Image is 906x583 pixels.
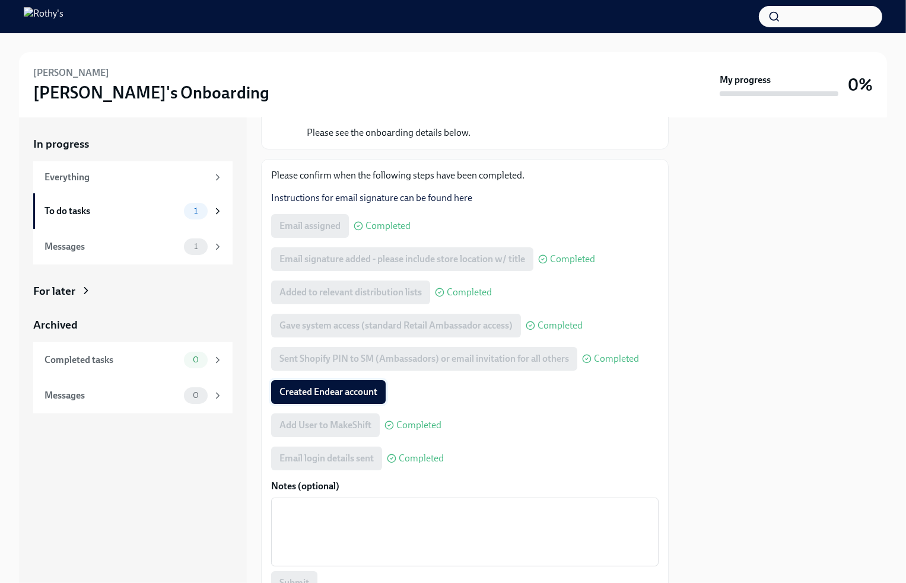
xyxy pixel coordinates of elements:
[33,161,233,193] a: Everything
[44,389,179,402] div: Messages
[33,136,233,152] a: In progress
[279,386,377,398] span: Created Endear account
[307,126,471,139] p: Please see the onboarding details below.
[396,420,441,430] span: Completed
[44,240,179,253] div: Messages
[33,342,233,378] a: Completed tasks0
[271,169,659,182] p: Please confirm when the following steps have been completed.
[44,205,179,218] div: To do tasks
[720,74,771,87] strong: My progress
[33,82,269,103] h3: [PERSON_NAME]'s Onboarding
[848,74,873,95] h3: 0%
[365,221,411,231] span: Completed
[271,480,659,493] label: Notes (optional)
[44,353,179,367] div: Completed tasks
[44,171,208,184] div: Everything
[538,321,583,330] span: Completed
[33,193,233,229] a: To do tasks1
[399,454,444,463] span: Completed
[33,229,233,265] a: Messages1
[186,391,206,400] span: 0
[186,355,206,364] span: 0
[33,378,233,413] a: Messages0
[187,242,205,251] span: 1
[594,354,639,364] span: Completed
[447,288,492,297] span: Completed
[271,192,472,203] a: Instructions for email signature can be found here
[187,206,205,215] span: 1
[33,283,75,299] div: For later
[33,283,233,299] a: For later
[33,317,233,333] a: Archived
[24,7,63,26] img: Rothy's
[271,380,386,404] button: Created Endear account
[33,66,109,79] h6: [PERSON_NAME]
[550,254,595,264] span: Completed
